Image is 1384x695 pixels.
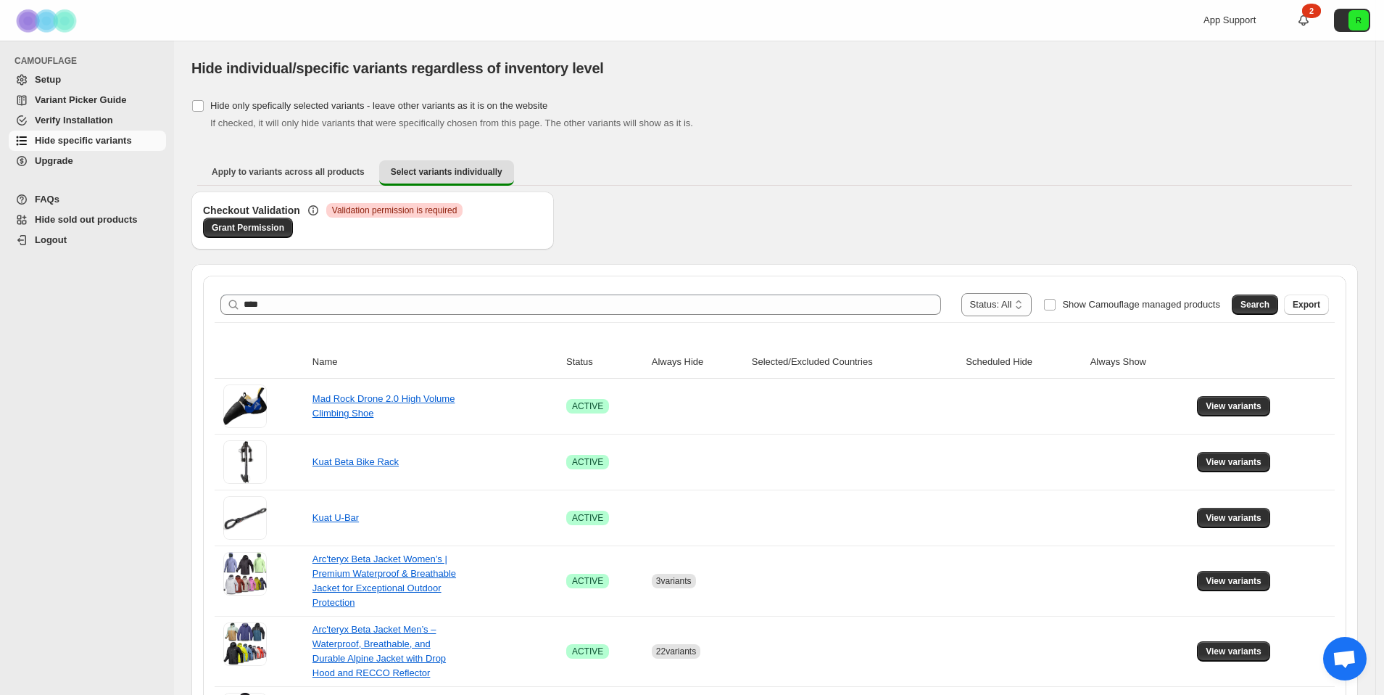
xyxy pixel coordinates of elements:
[1302,4,1321,18] div: 2
[35,135,132,146] span: Hide specific variants
[656,576,692,586] span: 3 variants
[1206,400,1261,412] span: View variants
[9,189,166,210] a: FAQs
[332,205,457,216] span: Validation permission is required
[14,55,167,67] span: CAMOUFLAGE
[312,456,399,467] a: Kuat Beta Bike Rack
[223,622,267,666] img: Arc'teryx Beta Jacket Men’s – Waterproof, Breathable, and Durable Alpine Jacket with Drop Hood an...
[1206,512,1261,524] span: View variants
[562,346,647,379] th: Status
[9,70,166,90] a: Setup
[9,131,166,151] a: Hide specific variants
[391,166,502,178] span: Select variants individually
[35,194,59,205] span: FAQs
[747,346,962,379] th: Selected/Excluded Countries
[203,203,300,218] h3: Checkout Validation
[9,90,166,110] a: Variant Picker Guide
[572,456,603,468] span: ACTIVE
[1284,295,1329,315] button: Export
[1334,9,1370,32] button: Avatar with initials R
[191,60,604,76] span: Hide individual/specific variants regardless of inventory level
[1197,571,1270,591] button: View variants
[1197,641,1270,662] button: View variants
[1356,16,1362,25] text: R
[212,222,284,234] span: Grant Permission
[9,110,166,131] a: Verify Installation
[1232,295,1278,315] button: Search
[1197,396,1270,416] button: View variants
[572,512,603,524] span: ACTIVE
[35,74,61,85] span: Setup
[1206,575,1261,587] span: View variants
[203,218,293,238] a: Grant Permission
[656,646,696,657] span: 22 variants
[572,646,603,657] span: ACTIVE
[210,100,547,111] span: Hide only spefically selected variants - leave other variants as it is on the website
[1240,299,1269,311] span: Search
[9,210,166,230] a: Hide sold out products
[572,400,603,412] span: ACTIVE
[572,575,603,587] span: ACTIVE
[200,160,376,184] button: Apply to variants across all products
[35,155,73,166] span: Upgrade
[1323,637,1367,680] div: Open chat
[35,94,126,105] span: Variant Picker Guide
[1203,15,1256,25] span: App Support
[9,151,166,171] a: Upgrade
[312,512,359,523] a: Kuat U-Bar
[35,115,113,126] span: Verify Installation
[1296,13,1311,28] a: 2
[1197,508,1270,528] button: View variants
[1062,299,1220,310] span: Show Camouflage managed products
[12,1,84,41] img: Camouflage
[210,118,693,128] span: If checked, it will only hide variants that were specifically chosen from this page. The other va...
[961,346,1085,379] th: Scheduled Hide
[1293,299,1320,311] span: Export
[379,160,514,186] button: Select variants individually
[1348,10,1369,30] span: Avatar with initials R
[647,346,747,379] th: Always Hide
[1206,646,1261,657] span: View variants
[35,214,138,225] span: Hide sold out products
[35,234,67,245] span: Logout
[1086,346,1193,379] th: Always Show
[308,346,562,379] th: Name
[1206,456,1261,468] span: View variants
[223,552,267,596] img: Arc'teryx Beta Jacket Women’s | Premium Waterproof & Breathable Jacket for Exceptional Outdoor Pr...
[212,166,365,178] span: Apply to variants across all products
[312,624,446,678] a: Arc'teryx Beta Jacket Men’s – Waterproof, Breathable, and Durable Alpine Jacket with Drop Hood an...
[1197,452,1270,472] button: View variants
[9,230,166,250] a: Logout
[312,393,455,419] a: Mad Rock Drone 2.0 High Volume Climbing Shoe
[312,554,456,608] a: Arc'teryx Beta Jacket Women’s | Premium Waterproof & Breathable Jacket for Exceptional Outdoor Pr...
